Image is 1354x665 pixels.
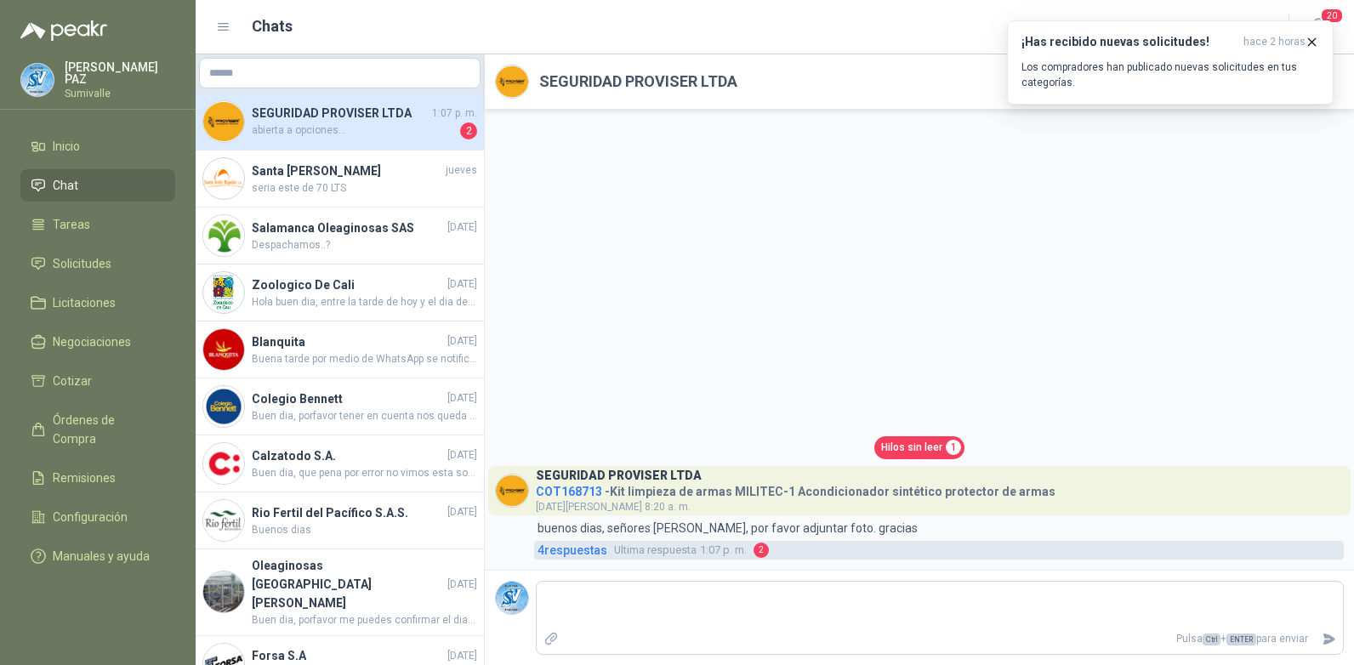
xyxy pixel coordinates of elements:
[539,70,737,94] h2: SEGURIDAD PROVISER LTDA
[252,522,477,538] span: Buenos dias
[881,440,942,456] span: Hilos sin leer
[20,365,175,397] a: Cotizar
[252,332,444,351] h4: Blanquita
[536,480,1055,497] h4: - Kit limpieza de armas MILITEC-1 Acondicionador sintético protector de armas
[1203,634,1220,645] span: Ctrl
[196,321,484,378] a: Company LogoBlanquita[DATE]Buena tarde por medio de WhatsApp se notifico que se demora de 5 a 7 d...
[874,436,964,459] a: Hilos sin leer1
[203,386,244,427] img: Company Logo
[447,577,477,593] span: [DATE]
[447,648,477,664] span: [DATE]
[446,162,477,179] span: jueves
[196,492,484,549] a: Company LogoRio Fertil del Pacífico S.A.S.[DATE]Buenos dias
[196,435,484,492] a: Company LogoCalzatodo S.A.[DATE]Buen dia, que pena por error no vimos esta solicitud, aun la requ...
[53,469,116,487] span: Remisiones
[1243,35,1306,49] span: hace 2 horas
[252,389,444,408] h4: Colegio Bennett
[203,329,244,370] img: Company Logo
[252,162,442,180] h4: Santa [PERSON_NAME]
[534,541,1344,560] a: 4respuestasUltima respuesta1:07 p. m.2
[614,542,697,559] span: Ultima respuesta
[203,272,244,313] img: Company Logo
[20,501,175,533] a: Configuración
[53,332,131,351] span: Negociaciones
[252,646,444,665] h4: Forsa S.A
[53,293,116,312] span: Licitaciones
[53,411,159,448] span: Órdenes de Compra
[196,207,484,264] a: Company LogoSalamanca Oleaginosas SAS[DATE]Despachamos..?
[252,465,477,481] span: Buen dia, que pena por error no vimos esta solicitud, aun la requeiren..?
[20,404,175,455] a: Órdenes de Compra
[252,503,444,522] h4: Rio Fertil del Pacífico S.A.S.
[20,540,175,572] a: Manuales y ayuda
[252,294,477,310] span: Hola buen dia, entre la tarde de hoy y el dia de mañana te debe estar llegando.
[20,208,175,241] a: Tareas
[20,20,107,41] img: Logo peakr
[252,276,444,294] h4: Zoologico De Cali
[203,215,244,256] img: Company Logo
[1226,634,1256,645] span: ENTER
[203,500,244,541] img: Company Logo
[20,169,175,202] a: Chat
[252,556,444,612] h4: Oleaginosas [GEOGRAPHIC_DATA][PERSON_NAME]
[53,254,111,273] span: Solicitudes
[53,176,78,195] span: Chat
[1021,35,1237,49] h3: ¡Has recibido nuevas solicitudes!
[20,462,175,494] a: Remisiones
[536,485,602,498] span: COT168713
[946,440,961,455] span: 1
[566,624,1316,654] p: Pulsa + para enviar
[252,408,477,424] span: Buen dia, porfavor tener en cuenta nos queda solo 1 unidad.
[460,122,477,139] span: 2
[1007,20,1334,105] button: ¡Has recibido nuevas solicitudes!hace 2 horas Los compradores han publicado nuevas solicitudes en...
[538,519,918,537] p: buenos dias, señores [PERSON_NAME], por favor adjuntar foto. gracias
[447,390,477,406] span: [DATE]
[537,624,566,654] label: Adjuntar archivos
[20,326,175,358] a: Negociaciones
[53,137,80,156] span: Inicio
[196,549,484,636] a: Company LogoOleaginosas [GEOGRAPHIC_DATA][PERSON_NAME][DATE]Buen dia, porfavor me puedes confirma...
[496,475,528,507] img: Company Logo
[252,612,477,628] span: Buen dia, porfavor me puedes confirmar el diametro del eje
[53,547,150,566] span: Manuales y ayuda
[252,180,477,196] span: seria este de 70 LTS
[252,351,477,367] span: Buena tarde por medio de WhatsApp se notifico que se demora de 5 a 7 días mas por el tema es que ...
[21,64,54,96] img: Company Logo
[65,61,175,85] p: [PERSON_NAME] PAZ
[447,504,477,520] span: [DATE]
[536,501,691,513] span: [DATE][PERSON_NAME] 8:20 a. m.
[203,443,244,484] img: Company Logo
[447,276,477,293] span: [DATE]
[252,14,293,38] h1: Chats
[196,94,484,151] a: Company LogoSEGURIDAD PROVISER LTDA1:07 p. m.abierta a opciones...2
[447,333,477,350] span: [DATE]
[614,542,747,559] span: 1:07 p. m.
[496,65,528,98] img: Company Logo
[203,158,244,199] img: Company Logo
[447,447,477,463] span: [DATE]
[252,104,429,122] h4: SEGURIDAD PROVISER LTDA
[53,372,92,390] span: Cotizar
[20,287,175,319] a: Licitaciones
[252,237,477,253] span: Despachamos..?
[1320,8,1344,24] span: 20
[496,582,528,614] img: Company Logo
[196,378,484,435] a: Company LogoColegio Bennett[DATE]Buen dia, porfavor tener en cuenta nos queda solo 1 unidad.
[252,446,444,465] h4: Calzatodo S.A.
[252,122,457,139] span: abierta a opciones...
[196,151,484,207] a: Company LogoSanta [PERSON_NAME]juevesseria este de 70 LTS
[53,215,90,234] span: Tareas
[432,105,477,122] span: 1:07 p. m.
[1315,624,1343,654] button: Enviar
[538,541,607,560] span: 4 respuesta s
[1303,12,1334,43] button: 20
[754,543,769,558] span: 2
[203,571,244,612] img: Company Logo
[252,219,444,237] h4: Salamanca Oleaginosas SAS
[65,88,175,99] p: Sumivalle
[20,130,175,162] a: Inicio
[536,471,702,480] h3: SEGURIDAD PROVISER LTDA
[20,247,175,280] a: Solicitudes
[53,508,128,526] span: Configuración
[196,264,484,321] a: Company LogoZoologico De Cali[DATE]Hola buen dia, entre la tarde de hoy y el dia de mañana te deb...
